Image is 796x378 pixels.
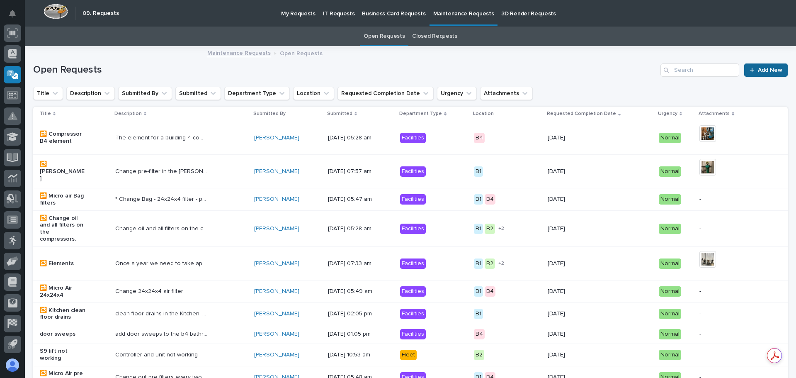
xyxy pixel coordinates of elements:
[328,168,374,175] p: [DATE] 07:57 am
[699,288,745,295] p: -
[40,109,51,118] p: Title
[40,161,86,182] p: 🔁 [PERSON_NAME]
[328,351,374,358] p: [DATE] 10:53 am
[254,134,299,141] a: [PERSON_NAME]
[659,329,681,339] div: Normal
[400,259,426,269] div: Facilities
[115,350,199,358] p: Controller and unit not working
[40,215,86,243] p: 🔁 Change oil and all filters on the compressors.
[548,196,594,203] p: [DATE]
[328,134,374,141] p: [DATE] 05:28 am
[175,87,221,100] button: Submitted
[548,168,594,175] p: [DATE]
[115,309,209,317] p: clean floor drains in the Kitchen. work should be done Between 9:00 am and 11am or after 1:00pm
[485,259,495,269] div: B2
[33,280,788,303] tr: 🔁 Micro Air 24x24x4Change 24x24x4 air filterChange 24x24x4 air filter [PERSON_NAME] [DATE] 05:49 ...
[4,5,21,22] button: Notifications
[83,10,119,17] h2: 09. Requests
[480,87,533,100] button: Attachments
[474,194,483,205] div: B1
[699,225,745,232] p: -
[4,356,21,374] button: users-avatar
[485,224,495,234] div: B2
[40,348,86,362] p: S9 lift not working
[280,48,323,57] p: Open Requests
[337,87,434,100] button: Requested Completion Date
[498,226,504,231] span: + 2
[699,331,745,338] p: -
[659,166,681,177] div: Normal
[485,286,495,297] div: B4
[658,109,677,118] p: Urgency
[328,331,374,338] p: [DATE] 01:05 pm
[699,351,745,358] p: -
[548,225,594,232] p: [DATE]
[115,166,209,175] p: Change pre-filter in the Ingersoll rand room Filter # KPEA55H
[33,210,788,246] tr: 🔁 Change oil and all filters on the compressors.Change oil and all filters on the compressors. Lo...
[115,286,185,295] p: Change 24x24x4 air filter
[498,261,504,266] span: + 2
[254,310,299,317] a: [PERSON_NAME]
[659,309,681,319] div: Normal
[118,87,172,100] button: Submitted By
[254,196,299,203] a: [PERSON_NAME]
[474,259,483,269] div: B1
[115,133,209,141] p: The element for a building 4 compressor room needs to be changed where it comes out of the dryer.
[115,194,209,203] p: * Change Bag - 24x24x4 filter - pre filter
[400,224,426,234] div: Facilities
[659,224,681,234] div: Normal
[659,259,681,269] div: Normal
[40,331,86,338] p: door sweeps
[328,310,374,317] p: [DATE] 02:05 pm
[254,331,299,338] a: [PERSON_NAME]
[699,310,745,317] p: -
[659,133,681,143] div: Normal
[660,63,739,77] input: Search
[399,109,442,118] p: Department Type
[40,131,86,145] p: 🔁 Compressor B4 element
[400,329,426,339] div: Facilities
[254,168,299,175] a: [PERSON_NAME]
[328,196,374,203] p: [DATE] 05:47 am
[115,329,209,338] p: add door sweeps to the b4 bathroom both doors near the main offices and the door leading into the...
[328,260,374,267] p: [DATE] 07:33 am
[327,109,352,118] p: Submitted
[33,87,63,100] button: Title
[400,309,426,319] div: Facilities
[33,64,657,76] h1: Open Requests
[40,307,86,321] p: 🔁 Kitchen clean floor drains
[33,188,788,211] tr: 🔁 Micro air Bag filters* Change Bag - 24x24x4 filter - pre filter* Change Bag - 24x24x4 filter - ...
[474,286,483,297] div: B1
[659,194,681,205] div: Normal
[115,224,209,232] p: Change oil and all filters on the compressors. Locations: 2- B1 1- B2 1- B3 2- B4
[254,260,299,267] a: [PERSON_NAME]
[364,27,405,46] a: Open Requests
[474,350,484,360] div: B2
[253,109,286,118] p: Submitted By
[473,109,494,118] p: Location
[33,325,788,344] tr: door sweepsadd door sweeps to the b4 bathroom both doors near the main offices and the door leadi...
[659,286,681,297] div: Normal
[400,194,426,205] div: Facilities
[474,224,483,234] div: B1
[400,166,426,177] div: Facilities
[474,309,483,319] div: B1
[548,134,594,141] p: [DATE]
[40,193,86,207] p: 🔁 Micro air Bag filters
[758,67,782,73] span: Add New
[33,247,788,280] tr: 🔁 ElementsOnce a year we need to take apart and clean or change the elements. we also need to mak...
[474,329,485,339] div: B4
[659,350,681,360] div: Normal
[114,109,142,118] p: Description
[328,225,374,232] p: [DATE] 05:28 am
[10,10,21,23] div: Notifications
[400,133,426,143] div: Facilities
[40,260,86,267] p: 🔁 Elements
[33,155,788,188] tr: 🔁 [PERSON_NAME]Change pre-filter in the [PERSON_NAME] room Filter # KPEA55HChange pre-filter in t...
[400,350,417,360] div: Fleet
[33,303,788,325] tr: 🔁 Kitchen clean floor drainsclean floor drains in the Kitchen. work should be done Between 9:00 a...
[207,48,271,57] a: Maintenance Requests
[44,4,68,19] img: Workspace Logo
[400,286,426,297] div: Facilities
